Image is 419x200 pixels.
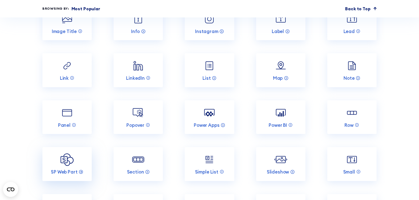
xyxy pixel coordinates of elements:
[114,7,163,40] a: Info
[185,100,234,134] a: Power Apps
[267,169,289,175] p: Slideshow
[345,6,377,12] a: Back to Top
[42,7,92,40] a: Image Title
[185,147,234,181] a: Simple List
[60,75,69,81] p: Link
[256,53,305,87] a: Map
[343,75,354,81] p: Note
[61,12,74,26] img: Image Title
[388,170,419,200] div: Widget de chat
[203,59,216,72] img: List
[51,169,77,175] p: SP Web Part
[273,75,283,81] p: Map
[132,106,145,119] img: Popover
[327,53,377,87] a: Note
[132,59,145,72] img: LinkedIn
[327,7,377,40] a: Lead
[269,122,287,128] p: Power BI
[132,153,145,166] img: Section
[61,153,74,166] img: SP Web Part
[274,12,287,26] img: Label
[344,122,353,128] p: Row
[256,147,305,181] a: Slideshow
[345,106,358,119] img: Row
[42,6,69,11] div: Browsing by:
[42,100,92,134] a: Panel
[126,122,144,128] p: Popover
[327,147,377,181] a: Small
[274,59,287,72] img: Map
[272,28,284,34] p: Label
[256,100,305,134] a: Power BI
[61,106,74,119] img: Panel
[343,169,355,175] p: Small
[274,153,287,166] img: Slideshow
[114,53,163,87] a: LinkedIn
[343,28,355,34] p: Lead
[345,12,358,26] img: Lead
[42,147,92,181] a: SP Web Part
[256,7,305,40] a: Label
[126,75,145,81] p: LinkedIn
[195,28,218,34] p: Instagram
[185,7,234,40] a: Instagram
[345,6,370,12] p: Back to Top
[203,106,216,119] img: Power Apps
[61,59,74,72] img: Link
[132,12,145,26] img: Info
[71,6,100,12] p: Most Popular
[345,59,358,72] img: Note
[58,122,71,128] p: Panel
[3,182,18,197] button: Open CMP widget
[195,169,218,175] p: Simple List
[345,153,358,166] img: Small
[42,53,92,87] a: Link
[203,153,216,166] img: Simple List
[327,100,377,134] a: Row
[194,122,220,128] p: Power Apps
[203,12,216,26] img: Instagram
[274,106,287,119] img: Power BI
[185,53,234,87] a: List
[202,75,211,81] p: List
[52,28,77,34] p: Image Title
[114,147,163,181] a: Section
[127,169,144,175] p: Section
[131,28,140,34] p: Info
[388,170,419,200] iframe: Chat Widget
[114,100,163,134] a: Popover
